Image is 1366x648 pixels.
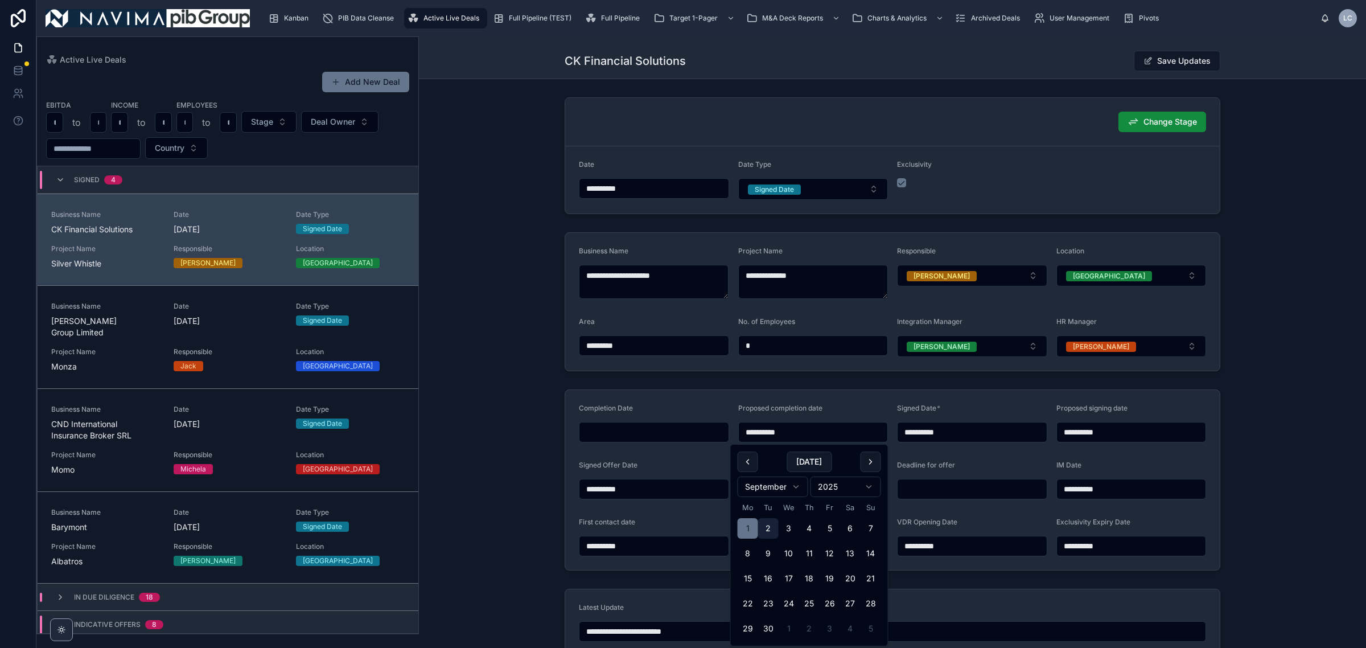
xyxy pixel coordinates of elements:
button: Saturday, 27 September 2025 [840,593,861,614]
div: [PERSON_NAME] [914,342,970,352]
div: [PERSON_NAME] [180,258,236,268]
span: Pivots [1139,14,1159,23]
span: Stage [251,116,273,128]
button: Select Button [897,265,1047,286]
span: Business Name [51,302,160,311]
span: Kanban [284,14,308,23]
th: Wednesday [779,502,799,514]
img: App logo [46,9,250,27]
span: Exclusivity Expiry Date [1056,518,1130,526]
div: Michela [180,464,206,474]
span: Signed [74,175,100,184]
p: to [72,116,81,129]
div: [GEOGRAPHIC_DATA] [303,556,373,566]
button: Select Button [738,178,888,200]
span: Date Type [296,210,405,219]
a: Charts & Analytics [848,8,949,28]
div: Signed Date [303,315,342,326]
button: Wednesday, 3 September 2025 [779,518,799,539]
span: Date [174,405,282,414]
span: Location [296,450,405,460]
span: Deadline for offer [897,461,955,469]
th: Sunday [861,502,881,514]
span: IM Date [1056,461,1081,469]
span: CK Financial Solutions [51,224,160,235]
button: Today, Tuesday, 2 September 2025 [758,518,779,539]
button: Add New Deal [322,72,409,92]
span: Integration Manager [897,317,962,326]
div: [GEOGRAPHIC_DATA] [303,258,373,268]
span: Business Name [579,247,628,255]
span: Full Pipeline (TEST) [509,14,571,23]
div: Signed Date [303,224,342,234]
button: Wednesday, 1 October 2025 [779,618,799,639]
button: Saturday, 13 September 2025 [840,543,861,564]
button: Wednesday, 10 September 2025 [779,543,799,564]
span: Archived Deals [971,14,1020,23]
span: Responsible [174,450,282,460]
div: [PERSON_NAME] [914,271,970,281]
button: Friday, 3 October 2025 [820,618,840,639]
span: Date Type [738,160,771,169]
div: Jack [180,361,196,371]
span: Responsible [174,244,282,253]
div: Signed Date [755,184,794,195]
span: Country [155,142,184,154]
button: Monday, 22 September 2025 [738,593,758,614]
a: Archived Deals [952,8,1028,28]
span: Location [296,347,405,356]
h1: CK Financial Solutions [565,53,686,69]
button: Saturday, 6 September 2025 [840,518,861,539]
button: Thursday, 4 September 2025 [799,518,820,539]
span: Charts & Analytics [867,14,927,23]
span: First contact date [579,518,635,526]
span: Full Pipeline [601,14,640,23]
span: Active Live Deals [60,54,126,65]
span: CND International Insurance Broker SRL [51,419,160,441]
span: Deal Owner [311,116,355,128]
button: [DATE] [787,452,832,472]
span: Silver Whistle [51,258,160,269]
a: Full Pipeline (TEST) [489,8,579,28]
div: [GEOGRAPHIC_DATA] [1073,271,1145,281]
a: Full Pipeline [582,8,648,28]
span: Signed Offer Date [579,461,637,469]
label: Employees [176,100,217,110]
span: LC [1343,14,1352,23]
span: [DATE] [174,315,282,327]
button: Select Button [897,335,1047,357]
div: 8 [152,620,157,629]
button: Select Button [241,111,297,133]
span: Location [296,542,405,551]
button: Thursday, 25 September 2025 [799,593,820,614]
button: Sunday, 14 September 2025 [861,543,881,564]
span: Indicative Offers [74,620,141,629]
span: Target 1-Pager [669,14,718,23]
a: Active Live Deals [46,54,126,65]
span: Proposed signing date [1056,404,1128,412]
span: [DATE] [174,224,282,235]
a: Business Name[PERSON_NAME] Group LimitedDate[DATE]Date TypeSigned DateProject NameMonzaResponsibl... [38,285,418,388]
span: Active Live Deals [423,14,479,23]
button: Save Updates [1134,51,1220,71]
span: Responsible [174,542,282,551]
span: Project Name [51,542,160,551]
span: Proposed completion date [738,404,822,412]
button: Tuesday, 16 September 2025 [758,568,779,589]
span: No. of Employees [738,317,795,326]
p: to [137,116,146,129]
span: Completion Date [579,404,633,412]
a: Business NameCK Financial SolutionsDate[DATE]Date TypeSigned DateProject NameSilver WhistleRespon... [38,194,418,285]
button: Select Button [1056,265,1207,286]
span: [DATE] [174,419,282,430]
button: Tuesday, 9 September 2025 [758,543,779,564]
button: Tuesday, 30 September 2025 [758,618,779,639]
span: PIB Data Cleanse [338,14,394,23]
span: In Due Diligence [74,593,134,602]
span: Change Stage [1143,116,1197,128]
div: 4 [111,175,116,184]
button: Monday, 29 September 2025 [738,618,758,639]
span: Business Name [51,508,160,517]
a: User Management [1030,8,1117,28]
button: Thursday, 18 September 2025 [799,568,820,589]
